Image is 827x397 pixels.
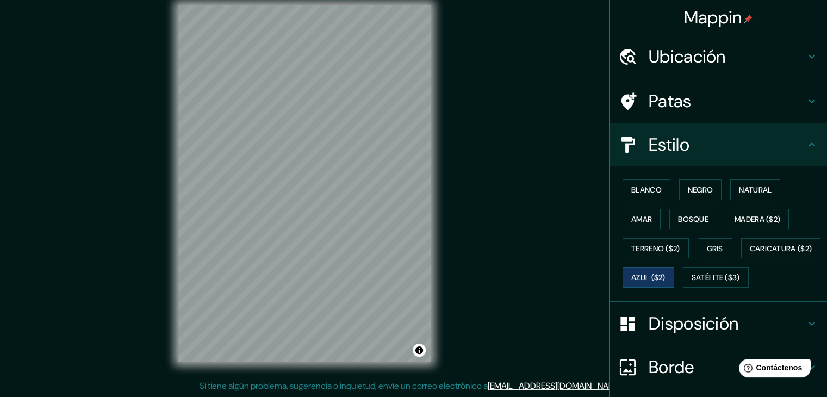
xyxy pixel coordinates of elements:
[623,179,670,200] button: Blanco
[707,244,723,253] font: Gris
[730,355,815,385] iframe: Lanzador de widgets de ayuda
[413,344,426,357] button: Activar o desactivar atribución
[698,238,732,259] button: Gris
[200,380,488,392] font: Si tiene algún problema, sugerencia o inquietud, envíe un correo electrónico a
[735,214,780,224] font: Madera ($2)
[631,273,666,283] font: Azul ($2)
[739,185,772,195] font: Natural
[623,267,674,288] button: Azul ($2)
[692,273,740,283] font: Satélite ($3)
[488,380,622,392] a: [EMAIL_ADDRESS][DOMAIN_NAME]
[631,214,652,224] font: Amar
[610,35,827,78] div: Ubicación
[631,185,662,195] font: Blanco
[684,6,742,29] font: Mappin
[688,185,713,195] font: Negro
[178,5,431,362] canvas: Mapa
[649,356,694,379] font: Borde
[610,79,827,123] div: Patas
[741,238,821,259] button: Caricatura ($2)
[678,214,708,224] font: Bosque
[649,133,689,156] font: Estilo
[730,179,780,200] button: Natural
[649,90,692,113] font: Patas
[669,209,717,229] button: Bosque
[683,267,749,288] button: Satélite ($3)
[610,345,827,389] div: Borde
[750,244,812,253] font: Caricatura ($2)
[610,123,827,166] div: Estilo
[679,179,722,200] button: Negro
[610,302,827,345] div: Disposición
[649,312,738,335] font: Disposición
[623,238,689,259] button: Terreno ($2)
[726,209,789,229] button: Madera ($2)
[623,209,661,229] button: Amar
[744,15,753,23] img: pin-icon.png
[649,45,726,68] font: Ubicación
[631,244,680,253] font: Terreno ($2)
